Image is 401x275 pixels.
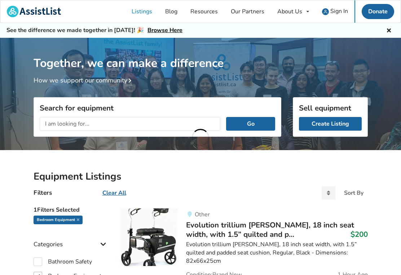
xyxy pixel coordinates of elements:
[34,257,92,266] label: Bathroom Safety
[362,4,394,19] a: Donate
[316,0,354,23] a: user icon Sign In
[224,0,271,23] a: Our Partners
[344,190,363,196] div: Sort By
[6,27,182,34] h5: See the difference we made together in [DATE]! 🎉
[299,103,362,113] h3: Sell equipment
[226,117,275,131] button: Go
[277,9,302,14] div: About Us
[147,26,182,34] a: Browse Here
[159,0,184,23] a: Blog
[299,117,362,131] a: Create Listing
[34,203,109,216] h5: 1 Filters Selected
[186,240,367,265] div: Evolution trillium [PERSON_NAME], 18 inch seat width, with 1.5” quilted and padded seat cushion, ...
[34,76,135,85] a: How we support our community
[351,230,368,239] h3: $200
[330,7,348,15] span: Sign In
[34,170,368,183] h2: Equipment Listings
[125,0,159,23] a: Listings
[195,211,210,218] span: Other
[34,189,52,197] h4: Filters
[40,117,221,131] input: I am looking for...
[34,226,109,252] div: Categories
[184,0,224,23] a: Resources
[40,103,275,113] h3: Search for equipment
[34,216,83,224] div: Bedroom Equipment
[120,208,177,266] img: mobility-evolution trillium walker, 18 inch seat width, with 1.5” quilted and padded seat cushion...
[186,220,354,239] span: Evolution trillium [PERSON_NAME], 18 inch seat width, with 1.5” quilted and p...
[7,6,61,17] img: assistlist-logo
[322,8,329,15] img: user icon
[102,189,126,197] u: Clear All
[34,38,368,71] h1: Together, we can make a difference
